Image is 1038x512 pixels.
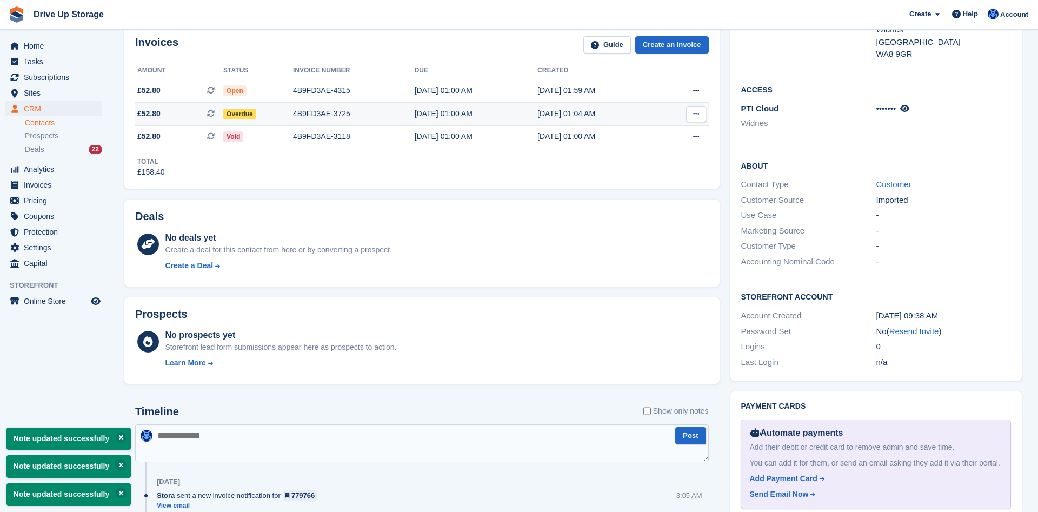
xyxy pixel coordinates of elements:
div: [GEOGRAPHIC_DATA] [876,36,1011,49]
a: menu [5,38,102,54]
span: Protection [24,224,89,240]
span: Account [1000,9,1028,20]
a: Preview store [89,295,102,308]
div: You can add it for them, or send an email asking they add it via their portal. [750,457,1002,469]
div: Use Case [741,209,876,222]
a: Contacts [25,118,102,128]
div: sent a new invoice notification for [157,490,323,501]
div: 4B9FD3AE-3725 [293,108,415,119]
div: 0 [876,341,1011,353]
span: Home [24,38,89,54]
input: Show only notes [643,405,651,417]
span: Analytics [24,162,89,177]
div: £158.40 [137,167,165,178]
div: Add Payment Card [750,473,817,484]
div: [DATE] 09:38 AM [876,310,1011,322]
span: £52.80 [137,85,161,96]
div: Contact Type [741,178,876,191]
span: Prospects [25,131,58,141]
div: Total [137,157,165,167]
div: Create a Deal [165,260,213,271]
div: Logins [741,341,876,353]
a: menu [5,256,102,271]
div: Accounting Nominal Code [741,256,876,268]
a: menu [5,54,102,69]
span: Capital [24,256,89,271]
th: Due [415,62,537,79]
a: menu [5,240,102,255]
div: [DATE] 01:04 AM [537,108,660,119]
a: menu [5,209,102,224]
span: Overdue [223,109,256,119]
div: Widnes [876,24,1011,36]
div: 22 [89,145,102,154]
span: Subscriptions [24,70,89,85]
div: 4B9FD3AE-3118 [293,131,415,142]
a: menu [5,193,102,208]
span: Open [223,85,247,96]
div: n/a [876,356,1011,369]
div: Imported [876,194,1011,207]
span: ( ) [887,327,942,336]
div: Learn More [165,357,205,369]
p: Note updated successfully [6,483,131,506]
div: 779766 [291,490,315,501]
div: Create a deal for this contact from here or by converting a prospect. [165,244,391,256]
a: menu [5,162,102,177]
div: [DATE] 01:00 AM [415,108,537,119]
a: menu [5,294,102,309]
div: Storefront lead form submissions appear here as prospects to action. [165,342,396,353]
h2: Prospects [135,308,188,321]
a: Learn More [165,357,396,369]
div: - [876,256,1011,268]
div: [DATE] [157,477,180,486]
th: Status [223,62,293,79]
a: Customer [876,179,911,189]
h2: Storefront Account [741,291,1012,302]
img: stora-icon-8386f47178a22dfd0bd8f6a31ec36ba5ce8667c1dd55bd0f319d3a0aa187defe.svg [9,6,25,23]
div: [DATE] 01:00 AM [537,131,660,142]
a: menu [5,85,102,101]
a: menu [5,101,102,116]
span: £52.80 [137,108,161,119]
div: 4B9FD3AE-4315 [293,85,415,96]
span: Online Store [24,294,89,309]
span: Pricing [24,193,89,208]
th: Amount [135,62,223,79]
h2: Invoices [135,36,178,54]
h2: Timeline [135,405,179,418]
span: Sites [24,85,89,101]
h2: Deals [135,210,164,223]
div: Account Created [741,310,876,322]
li: Widnes [741,117,876,130]
a: View email [157,501,323,510]
span: Stora [157,490,175,501]
span: £52.80 [137,131,161,142]
a: Add Payment Card [750,473,998,484]
th: Invoice number [293,62,415,79]
a: Drive Up Storage [29,5,108,23]
span: Tasks [24,54,89,69]
span: Help [963,9,978,19]
div: Customer Source [741,194,876,207]
p: Note updated successfully [6,428,131,450]
div: 3:05 AM [676,490,702,501]
button: Post [675,427,706,445]
div: No prospects yet [165,329,396,342]
a: Prospects [25,130,102,142]
a: menu [5,70,102,85]
div: WA8 9GR [876,48,1011,61]
h2: Access [741,84,1012,95]
a: 779766 [283,490,318,501]
div: Password Set [741,325,876,338]
span: ••••••• [876,104,896,113]
div: No [876,325,1011,338]
div: Add their debit or credit card to remove admin and save time. [750,442,1002,453]
div: Address [741,12,876,61]
h2: Payment cards [741,402,1012,411]
h2: About [741,160,1012,171]
a: Create an Invoice [635,36,709,54]
span: Invoices [24,177,89,192]
a: menu [5,224,102,240]
span: PTI Cloud [741,104,779,113]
